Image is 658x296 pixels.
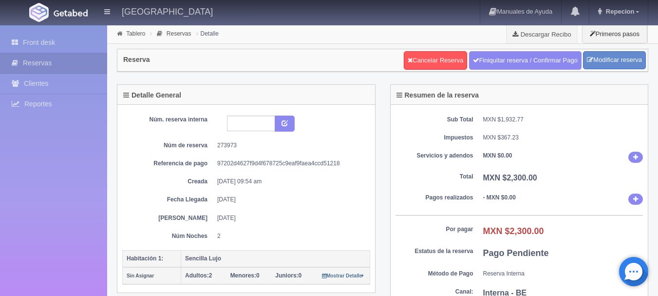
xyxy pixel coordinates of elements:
[217,178,363,186] dd: [DATE] 09:54 am
[395,270,473,278] dt: Método de Pago
[217,141,363,150] dd: 273973
[507,24,577,44] a: Descargar Recibo
[396,92,479,99] h4: Resumen de la reserva
[483,248,549,258] b: Pago Pendiente
[483,270,643,278] dd: Reserva Interna
[395,194,473,202] dt: Pagos realizados
[322,273,364,278] small: Mostrar Detalle
[483,116,643,124] dd: MXN $1,932.77
[483,152,512,159] b: MXN $0.00
[230,272,260,279] span: 0
[395,173,473,181] dt: Total
[275,272,301,279] span: 0
[122,5,213,17] h4: [GEOGRAPHIC_DATA]
[130,214,207,222] dt: [PERSON_NAME]
[404,51,467,70] a: Cancelar Reserva
[127,255,163,262] b: Habitación 1:
[130,159,207,168] dt: Referencia de pago
[395,116,473,124] dt: Sub Total
[395,134,473,142] dt: Impuestos
[395,152,473,160] dt: Servicios y adendos
[395,225,473,234] dt: Por pagar
[185,272,209,279] strong: Adultos:
[167,30,191,37] a: Reservas
[123,56,150,63] h4: Reserva
[483,134,643,142] dd: MXN $367.23
[54,9,88,17] img: Getabed
[322,272,364,279] a: Mostrar Detalle
[217,214,363,222] dd: [DATE]
[130,178,207,186] dt: Creada
[483,174,537,182] b: MXN $2,300.00
[217,196,363,204] dd: [DATE]
[582,24,647,43] button: Primeros pasos
[29,3,49,22] img: Getabed
[126,30,145,37] a: Tablero
[123,92,181,99] h4: Detalle General
[469,51,582,70] a: Finiquitar reserva / Confirmar Pago
[217,232,363,240] dd: 2
[130,232,207,240] dt: Núm Noches
[130,116,207,124] dt: Núm. reserva interna
[483,226,544,236] b: MXN $2,300.00
[194,29,221,38] li: Detalle
[583,51,646,69] a: Modificar reserva
[127,273,154,278] small: Sin Asignar
[395,288,473,296] dt: Canal:
[130,196,207,204] dt: Fecha Llegada
[483,194,516,201] b: - MXN $0.00
[181,250,370,267] th: Sencilla Lujo
[230,272,256,279] strong: Menores:
[217,159,363,168] dd: 97202d4627f9d4f678725c9eaf9faea4ccd51218
[395,247,473,256] dt: Estatus de la reserva
[603,8,635,15] span: Repecion
[185,272,212,279] span: 2
[130,141,207,150] dt: Núm de reserva
[275,272,298,279] strong: Juniors:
